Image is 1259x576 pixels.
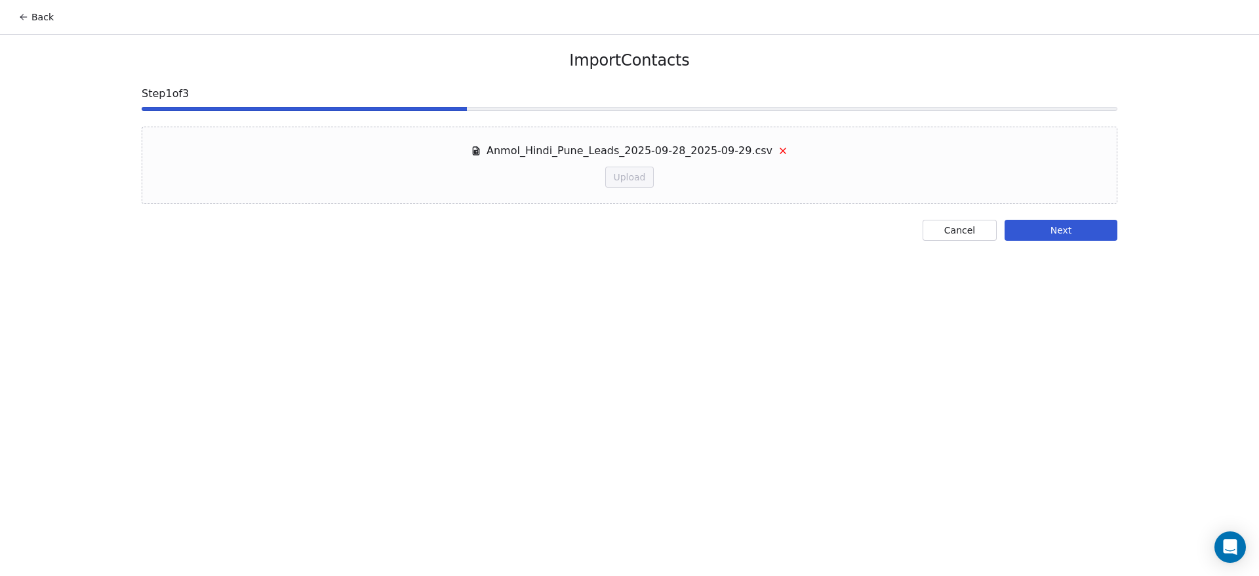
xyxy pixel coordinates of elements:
span: Step 1 of 3 [142,86,1117,102]
div: Open Intercom Messenger [1214,531,1246,563]
span: Anmol_Hindi_Pune_Leads_2025-09-28_2025-09-29.csv [487,143,772,159]
button: Back [10,5,62,29]
span: Import Contacts [569,51,689,70]
button: Cancel [923,220,997,241]
button: Next [1005,220,1117,241]
button: Upload [605,167,653,188]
